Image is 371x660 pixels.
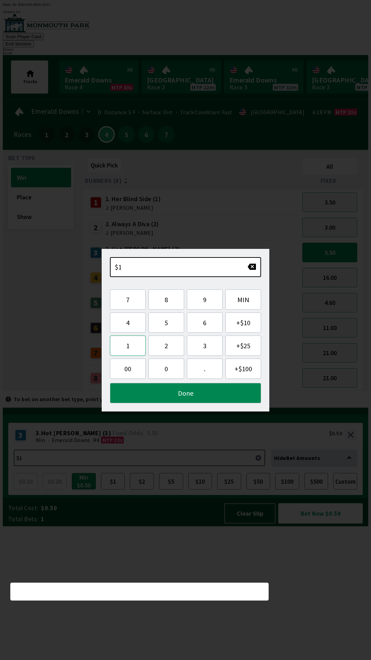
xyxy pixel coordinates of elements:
[110,335,146,356] button: 1
[116,364,140,373] span: 00
[116,318,140,327] span: 4
[148,312,184,333] button: 5
[154,295,178,304] span: 8
[115,263,122,271] span: $1
[187,289,223,310] button: 9
[225,335,261,356] button: +$25
[148,359,184,379] button: 0
[231,295,255,304] span: MIN
[231,364,255,373] span: + $100
[110,289,146,310] button: 7
[193,364,217,373] span: .
[116,295,140,304] span: 7
[154,341,178,350] span: 2
[231,318,255,327] span: + $10
[187,359,223,379] button: .
[148,289,184,310] button: 8
[110,383,261,403] button: Done
[193,318,217,327] span: 6
[193,341,217,350] span: 3
[187,312,223,333] button: 6
[187,335,223,356] button: 3
[225,289,261,310] button: MIN
[148,335,184,356] button: 2
[110,312,146,333] button: 4
[193,295,217,304] span: 9
[110,359,146,379] button: 00
[231,341,255,350] span: + $25
[225,312,261,333] button: +$10
[154,364,178,373] span: 0
[116,389,255,397] span: Done
[154,318,178,327] span: 5
[225,359,261,379] button: +$100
